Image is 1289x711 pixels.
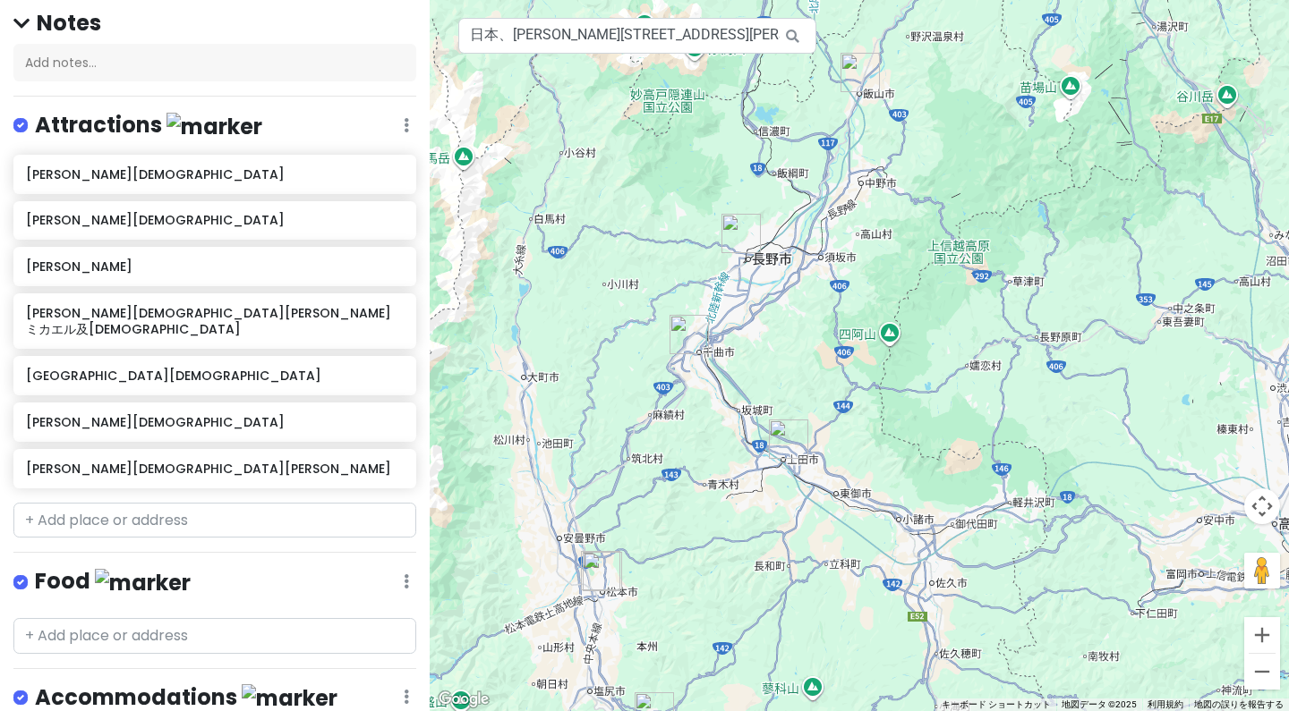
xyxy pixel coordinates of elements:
input: Search a place [458,18,816,54]
h6: [PERSON_NAME][DEMOGRAPHIC_DATA] [26,414,403,430]
div: 日本聖公会上田聖ミカエル及諸天使教会 [769,419,808,459]
div: 松本聖十字教会 [581,551,620,590]
h6: [PERSON_NAME][DEMOGRAPHIC_DATA][PERSON_NAME] [26,461,403,477]
button: ズームアウト [1244,654,1280,690]
button: ズームイン [1244,617,1280,653]
input: + Add place or address [13,618,416,654]
h4: Notes [13,9,416,37]
a: Google マップでこの地域を開きます（新しいウィンドウが開きます） [434,688,493,711]
div: Add notes... [13,44,416,81]
button: 地図上にペグマンをドロップして、ストリートビューを開きます [1244,553,1280,588]
img: Google [434,688,493,711]
a: 利用規約（新しいタブで開きます） [1148,699,1183,709]
img: marker [95,569,191,597]
div: 稲荷山諸聖徒教会 [670,315,709,354]
input: + Add place or address [13,503,416,538]
span: 地図データ ©2025 [1062,699,1137,709]
div: 日本聖公会 飯山復活教会 [841,53,880,92]
img: marker [166,113,262,140]
button: 地図のカメラ コントロール [1244,488,1280,524]
h6: [GEOGRAPHIC_DATA][DEMOGRAPHIC_DATA] [26,368,403,384]
button: キーボード ショートカット [942,698,1051,711]
h6: [PERSON_NAME][DEMOGRAPHIC_DATA][PERSON_NAME]ミカエル及[DEMOGRAPHIC_DATA] [26,305,403,337]
a: 地図の誤りを報告する [1194,699,1284,709]
div: 長野聖救主教会 [721,214,761,253]
h6: [PERSON_NAME] [26,258,403,275]
h6: [PERSON_NAME][DEMOGRAPHIC_DATA] [26,166,403,182]
div: 松本城 [583,552,622,591]
h4: Attractions [35,111,262,140]
h4: Food [35,567,191,597]
h6: [PERSON_NAME][DEMOGRAPHIC_DATA] [26,212,403,228]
